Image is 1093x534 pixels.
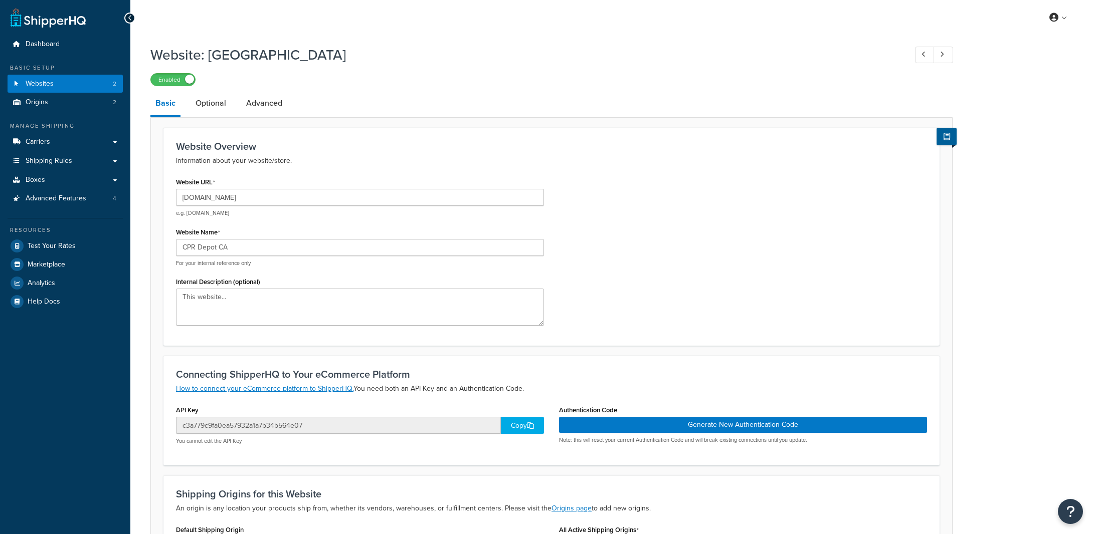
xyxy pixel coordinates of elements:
a: Optional [191,91,231,115]
p: You need both an API Key and an Authentication Code. [176,383,927,395]
a: Carriers [8,133,123,151]
p: You cannot edit the API Key [176,437,544,445]
a: Shipping Rules [8,152,123,170]
span: Help Docs [28,298,60,306]
label: Website URL [176,178,215,186]
span: Origins [26,98,48,107]
button: Generate New Authentication Code [559,417,927,433]
button: Open Resource Center [1058,499,1083,524]
div: Resources [8,226,123,234]
span: Analytics [28,279,55,288]
span: Test Your Rates [28,242,76,250]
p: e.g. [DOMAIN_NAME] [176,209,544,217]
span: 4 [113,194,116,203]
h3: Connecting ShipperHQ to Your eCommerce Platform [176,369,927,380]
a: Origins page [552,503,592,513]
a: Previous Record [915,47,935,63]
a: Boxes [8,171,123,189]
a: Advanced [241,91,287,115]
h3: Shipping Origins for this Website [176,488,927,499]
label: Authentication Code [559,406,617,414]
h1: Website: [GEOGRAPHIC_DATA] [150,45,896,65]
a: Next Record [934,47,953,63]
label: Website Name [176,228,220,236]
a: Origins2 [8,93,123,112]
a: Advanced Features4 [8,189,123,208]
a: Websites2 [8,75,123,93]
span: Dashboard [26,40,60,49]
span: Marketplace [28,260,65,269]
h3: Website Overview [176,141,927,152]
span: Advanced Features [26,194,86,203]
li: Websites [8,75,123,93]
span: Carriers [26,138,50,146]
textarea: This website... [176,289,544,326]
label: Internal Description (optional) [176,278,260,286]
a: How to connect your eCommerce platform to ShipperHQ. [176,383,353,394]
div: Copy [501,417,544,434]
label: Enabled [151,74,195,86]
span: Boxes [26,176,45,184]
p: An origin is any location your products ship from, whether its vendors, warehouses, or fulfillmen... [176,502,927,514]
a: Analytics [8,274,123,292]
button: Show Help Docs [937,128,957,145]
div: Basic Setup [8,64,123,72]
p: Information about your website/store. [176,155,927,167]
p: Note: this will reset your current Authentication Code and will break existing connections until ... [559,436,927,444]
label: API Key [176,406,199,414]
a: Help Docs [8,293,123,311]
span: 2 [113,80,116,88]
p: For your internal reference only [176,259,544,267]
label: Default Shipping Origin [176,526,244,533]
li: Advanced Features [8,189,123,208]
a: Test Your Rates [8,237,123,255]
li: Origins [8,93,123,112]
div: Manage Shipping [8,122,123,130]
a: Basic [150,91,180,117]
span: 2 [113,98,116,107]
span: Shipping Rules [26,157,72,165]
a: Marketplace [8,255,123,274]
span: Websites [26,80,54,88]
a: Dashboard [8,35,123,54]
label: All Active Shipping Origins [559,526,639,534]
